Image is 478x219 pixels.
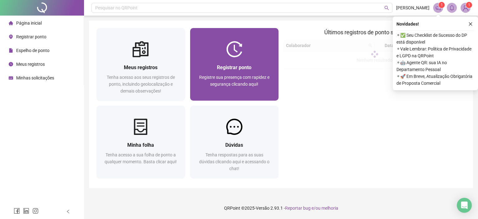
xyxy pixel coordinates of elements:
[396,32,474,45] span: ⚬ ✅ Seu Checklist de Sucesso do DP está disponível
[32,208,39,214] span: instagram
[396,73,474,87] span: ⚬ 🚀 Em Breve, Atualização Obrigatória de Proposta Comercial
[9,48,13,53] span: file
[96,28,185,101] a: Meus registrosTenha acesso aos seus registros de ponto, incluindo geolocalização e demais observa...
[384,6,389,10] span: search
[396,4,429,11] span: [PERSON_NAME]
[16,21,42,26] span: Página inicial
[256,206,269,211] span: Versão
[16,48,49,53] span: Espelho de ponto
[9,21,13,25] span: home
[14,208,20,214] span: facebook
[435,5,441,11] span: notification
[466,2,472,8] sup: Atualize o seu contato no menu Meus Dados
[127,142,154,148] span: Minha folha
[324,29,425,36] span: Últimos registros de ponto sincronizados
[449,5,455,11] span: bell
[225,142,243,148] span: Dúvidas
[84,197,478,219] footer: QRPoint © 2025 - 2.93.1 -
[199,75,269,87] span: Registre sua presença com rapidez e segurança clicando aqui!
[124,64,157,70] span: Meus registros
[9,76,13,80] span: schedule
[107,75,175,93] span: Tenha acesso aos seus registros de ponto, incluindo geolocalização e demais observações!
[285,206,338,211] span: Reportar bug e/ou melhoria
[16,75,54,80] span: Minhas solicitações
[438,2,445,8] sup: 1
[190,106,279,178] a: DúvidasTenha respostas para as suas dúvidas clicando aqui e acessando o chat!
[468,3,470,7] span: 1
[190,28,279,101] a: Registrar pontoRegistre sua presença com rapidez e segurança clicando aqui!
[96,106,185,178] a: Minha folhaTenha acesso a sua folha de ponto a qualquer momento. Basta clicar aqui!
[105,152,177,164] span: Tenha acesso a sua folha de ponto a qualquer momento. Basta clicar aqui!
[396,21,419,27] span: Novidades !
[396,45,474,59] span: ⚬ Vale Lembrar: Política de Privacidade e LGPD na QRPoint
[457,198,472,213] div: Open Intercom Messenger
[23,208,29,214] span: linkedin
[9,62,13,66] span: clock-circle
[461,3,470,12] img: 83296
[199,152,269,171] span: Tenha respostas para as suas dúvidas clicando aqui e acessando o chat!
[16,62,45,67] span: Meus registros
[16,34,46,39] span: Registrar ponto
[66,209,70,214] span: left
[441,3,443,7] span: 1
[9,35,13,39] span: environment
[396,59,474,73] span: ⚬ 🤖 Agente QR: sua IA no Departamento Pessoal
[468,22,473,26] span: close
[217,64,251,70] span: Registrar ponto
